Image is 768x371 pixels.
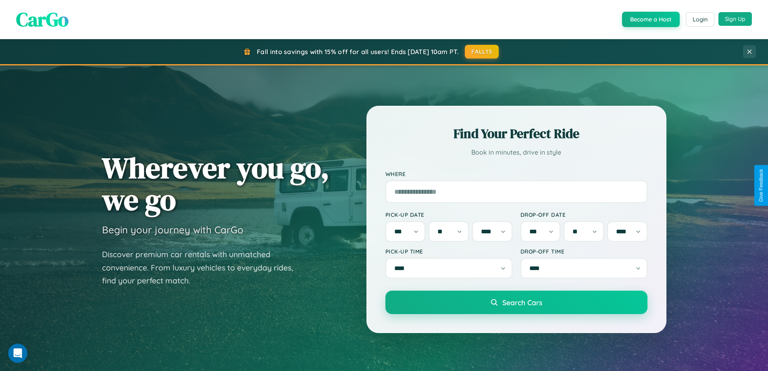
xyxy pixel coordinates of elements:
label: Drop-off Date [520,211,647,218]
label: Pick-up Time [385,248,512,255]
h3: Begin your journey with CarGo [102,224,244,236]
h1: Wherever you go, we go [102,152,329,216]
iframe: Intercom live chat [8,344,27,363]
button: Login [686,12,714,27]
button: Become a Host [622,12,680,27]
button: FALL15 [465,45,499,59]
span: Fall into savings with 15% off for all users! Ends [DATE] 10am PT. [257,48,459,56]
h2: Find Your Perfect Ride [385,125,647,143]
p: Discover premium car rentals with unmatched convenience. From luxury vehicles to everyday rides, ... [102,248,304,287]
span: CarGo [16,6,69,33]
label: Where [385,170,647,177]
label: Pick-up Date [385,211,512,218]
p: Book in minutes, drive in style [385,147,647,158]
span: Search Cars [502,298,542,307]
div: Give Feedback [758,169,764,202]
button: Search Cars [385,291,647,314]
label: Drop-off Time [520,248,647,255]
button: Sign Up [718,12,752,26]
